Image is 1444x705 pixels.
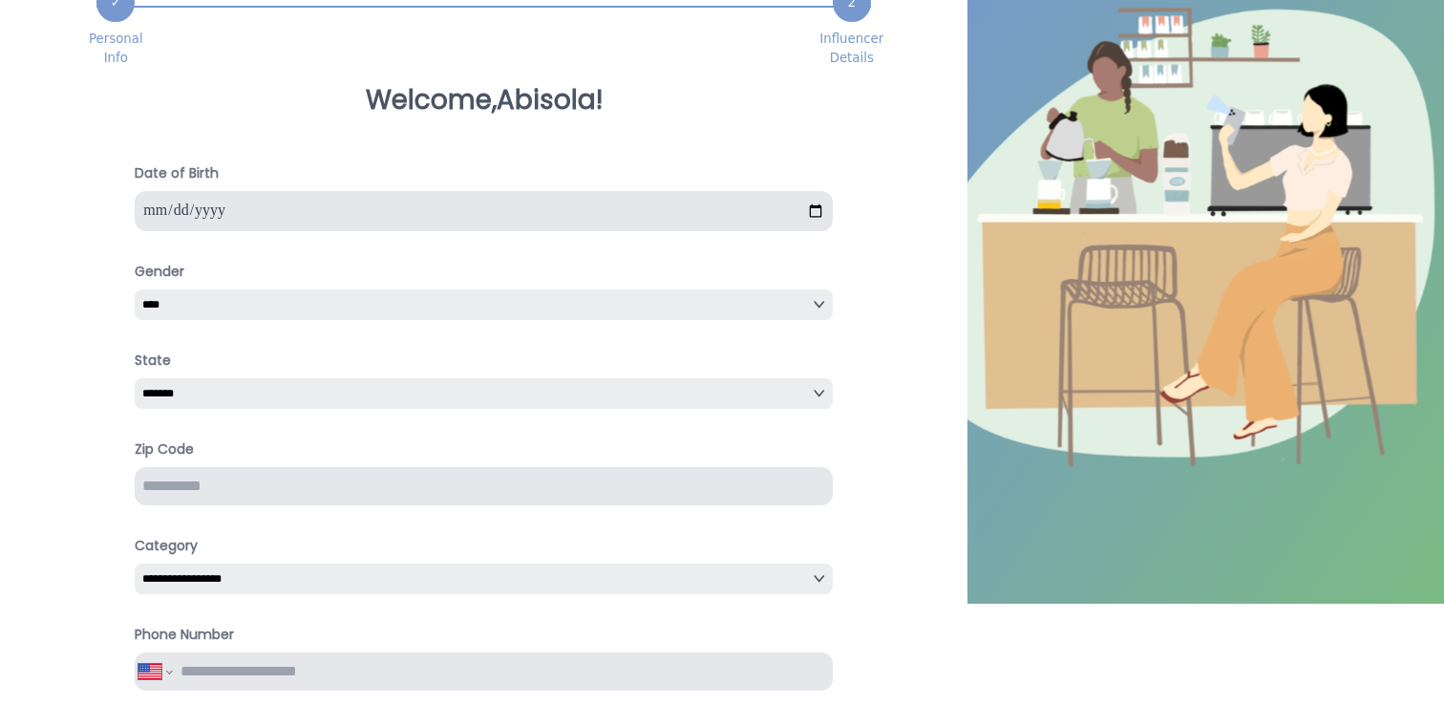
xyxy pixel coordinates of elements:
h4: Phone Number [135,625,832,645]
h4: Category [135,536,832,556]
h4: Date of Birth [135,163,832,183]
h4: Zip Code [135,439,832,459]
h4: Gender [135,262,832,282]
span: Influencer Details [819,30,883,68]
span: Personal Info [89,30,143,68]
h4: State [135,351,832,371]
h3: Welcome, Abisola ! [96,83,870,117]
